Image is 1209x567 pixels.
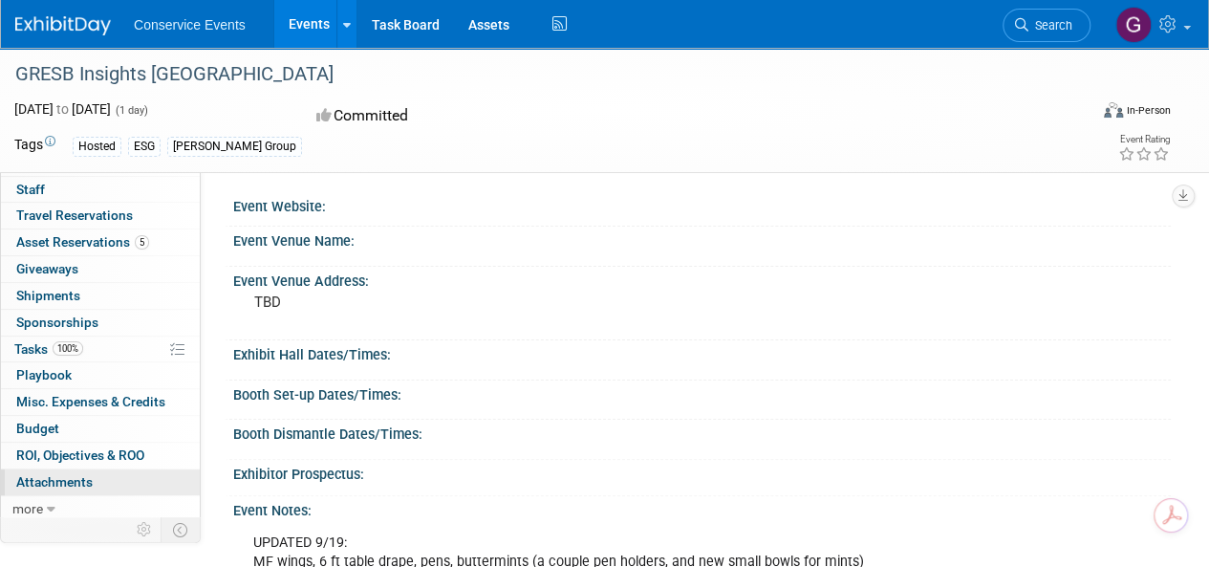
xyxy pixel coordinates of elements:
[16,447,144,463] span: ROI, Objectives & ROO
[73,137,121,157] div: Hosted
[54,101,72,117] span: to
[16,288,80,303] span: Shipments
[1,389,200,415] a: Misc. Expenses & Credits
[167,137,302,157] div: [PERSON_NAME] Group
[16,182,45,197] span: Staff
[1115,7,1152,43] img: Gayle Reese
[114,104,148,117] span: (1 day)
[16,234,149,250] span: Asset Reservations
[1,256,200,282] a: Giveaways
[135,235,149,250] span: 5
[233,420,1171,444] div: Booth Dismantle Dates/Times:
[1126,103,1171,118] div: In-Person
[1,443,200,469] a: ROI, Objectives & ROO
[1,283,200,309] a: Shipments
[14,135,55,157] td: Tags
[15,16,111,35] img: ExhibitDay
[128,517,162,542] td: Personalize Event Tab Strip
[1028,18,1072,33] span: Search
[16,421,59,436] span: Budget
[162,517,201,542] td: Toggle Event Tabs
[1,469,200,495] a: Attachments
[14,341,83,357] span: Tasks
[1118,135,1170,144] div: Event Rating
[1,362,200,388] a: Playbook
[1,337,200,362] a: Tasks100%
[1,229,200,255] a: Asset Reservations5
[311,99,677,133] div: Committed
[233,340,1171,364] div: Exhibit Hall Dates/Times:
[233,192,1171,216] div: Event Website:
[233,267,1171,291] div: Event Venue Address:
[16,367,72,382] span: Playbook
[1,310,200,336] a: Sponsorships
[16,394,165,409] span: Misc. Expenses & Credits
[1,416,200,442] a: Budget
[128,137,161,157] div: ESG
[1,203,200,229] a: Travel Reservations
[16,261,78,276] span: Giveaways
[1104,102,1123,118] img: Format-Inperson.png
[233,227,1171,251] div: Event Venue Name:
[1003,9,1090,42] a: Search
[254,294,603,311] pre: TBD
[134,17,246,33] span: Conservice Events
[16,207,133,223] span: Travel Reservations
[233,381,1171,404] div: Booth Set-up Dates/Times:
[233,460,1171,484] div: Exhibitor Prospectus:
[14,101,111,117] span: [DATE] [DATE]
[16,474,93,490] span: Attachments
[53,341,83,356] span: 100%
[1002,99,1171,128] div: Event Format
[9,57,1072,92] div: GRESB Insights [GEOGRAPHIC_DATA]
[1,177,200,203] a: Staff
[1,496,200,522] a: more
[12,501,43,516] span: more
[16,315,98,330] span: Sponsorships
[233,496,1171,520] div: Event Notes:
